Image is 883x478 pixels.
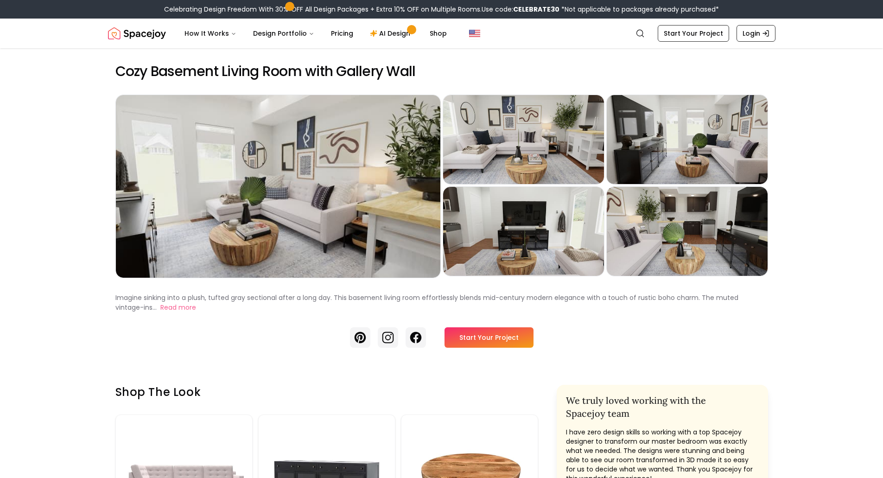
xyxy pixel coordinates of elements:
img: Spacejoy Logo [108,24,166,43]
img: United States [469,28,480,39]
div: Celebrating Design Freedom With 30% OFF All Design Packages + Extra 10% OFF on Multiple Rooms. [164,5,719,14]
a: Pricing [324,24,361,43]
a: Login [737,25,775,42]
nav: Global [108,19,775,48]
a: Start Your Project [445,327,534,348]
a: Shop [422,24,454,43]
button: Design Portfolio [246,24,322,43]
a: AI Design [362,24,420,43]
h2: We truly loved working with the Spacejoy team [566,394,759,420]
nav: Main [177,24,454,43]
p: Imagine sinking into a plush, tufted gray sectional after a long day. This basement living room e... [115,293,738,312]
span: *Not applicable to packages already purchased* [559,5,719,14]
button: Read more [160,303,196,312]
h2: Cozy Basement Living Room with Gallery Wall [115,63,768,80]
span: Use code: [482,5,559,14]
a: Start Your Project [658,25,729,42]
a: Spacejoy [108,24,166,43]
b: CELEBRATE30 [513,5,559,14]
h3: Shop the look [115,385,538,400]
button: How It Works [177,24,244,43]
